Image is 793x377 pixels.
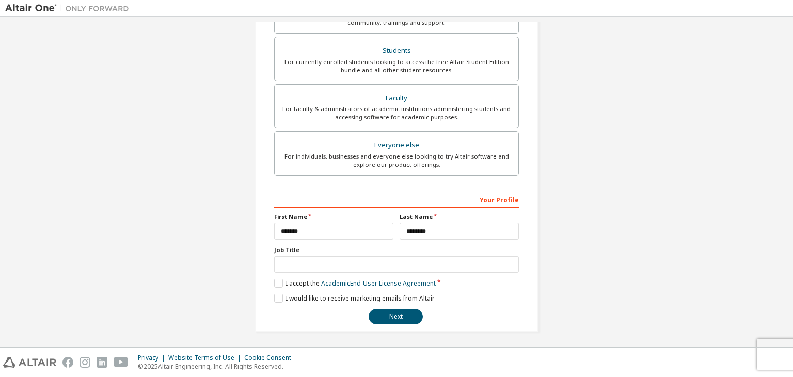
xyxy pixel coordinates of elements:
button: Next [369,309,423,324]
div: Your Profile [274,191,519,208]
img: linkedin.svg [97,357,107,368]
label: I would like to receive marketing emails from Altair [274,294,435,303]
div: Privacy [138,354,168,362]
a: Academic End-User License Agreement [321,279,436,288]
label: Last Name [400,213,519,221]
img: facebook.svg [62,357,73,368]
div: For individuals, businesses and everyone else looking to try Altair software and explore our prod... [281,152,512,169]
img: altair_logo.svg [3,357,56,368]
div: Cookie Consent [244,354,297,362]
label: Job Title [274,246,519,254]
label: First Name [274,213,393,221]
div: Faculty [281,91,512,105]
div: For currently enrolled students looking to access the free Altair Student Edition bundle and all ... [281,58,512,74]
img: youtube.svg [114,357,129,368]
img: instagram.svg [80,357,90,368]
label: I accept the [274,279,436,288]
div: Website Terms of Use [168,354,244,362]
div: For faculty & administrators of academic institutions administering students and accessing softwa... [281,105,512,121]
img: Altair One [5,3,134,13]
div: Students [281,43,512,58]
div: Everyone else [281,138,512,152]
p: © 2025 Altair Engineering, Inc. All Rights Reserved. [138,362,297,371]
